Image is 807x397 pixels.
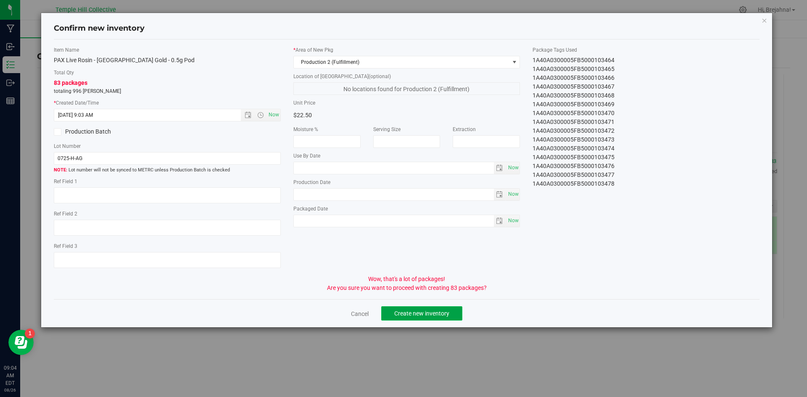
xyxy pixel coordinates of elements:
[533,46,760,54] label: Package Tags Used
[293,205,520,213] label: Packaged Date
[533,171,760,179] div: 1A40A0300005FB5000103477
[54,142,281,150] label: Lot Number
[533,82,760,91] div: 1A40A0300005FB5000103467
[54,99,281,107] label: Created Date/Time
[533,135,760,144] div: 1A40A0300005FB5000103473
[533,144,760,153] div: 1A40A0300005FB5000103474
[25,329,35,339] iframe: Resource center unread badge
[533,100,760,109] div: 1A40A0300005FB5000103469
[241,112,255,118] span: Open the date view
[293,152,520,160] label: Use By Date
[54,46,281,54] label: Item Name
[293,46,520,54] label: Area of New Pkg
[8,330,34,355] iframe: Resource center
[494,162,506,174] span: select
[266,109,281,121] span: Set Current date
[293,99,401,107] label: Unit Price
[293,126,361,133] label: Moisture %
[506,162,520,174] span: Set Current date
[533,126,760,135] div: 1A40A0300005FB5000103472
[54,69,281,76] label: Total Qty
[253,112,267,118] span: Open the time view
[381,306,462,321] button: Create new inventory
[453,126,520,133] label: Extraction
[506,162,520,174] span: select
[54,127,161,136] label: Production Batch
[54,167,281,174] span: Lot number will not be synced to METRC unless Production Batch is checked
[293,82,520,95] span: No locations found for Production 2 (Fulfillment)
[294,56,509,68] span: Production 2 (Fulfillment)
[494,215,506,227] span: select
[533,162,760,171] div: 1A40A0300005FB5000103476
[293,73,520,80] label: Location of [GEOGRAPHIC_DATA]
[54,87,281,95] p: totaling 996 [PERSON_NAME]
[394,310,449,317] span: Create new inventory
[533,56,760,65] div: 1A40A0300005FB5000103464
[533,74,760,82] div: 1A40A0300005FB5000103466
[533,91,760,100] div: 1A40A0300005FB5000103468
[47,275,766,292] div: Wow, that's a lot of packages! Are you sure you want to proceed with creating 83 packages?
[506,188,520,200] span: Set Current date
[54,56,281,65] div: PAX Live Rosin - [GEOGRAPHIC_DATA] Gold - 0.5g Pod
[54,23,145,34] h4: Confirm new inventory
[533,153,760,162] div: 1A40A0300005FB5000103475
[373,126,440,133] label: Serving Size
[293,109,401,121] div: $22.50
[506,215,520,227] span: select
[533,118,760,126] div: 1A40A0300005FB5000103471
[506,189,520,200] span: select
[54,242,281,250] label: Ref Field 3
[369,74,391,79] span: (optional)
[54,178,281,185] label: Ref Field 1
[293,179,520,186] label: Production Date
[54,79,87,86] span: 83 packages
[506,215,520,227] span: Set Current date
[533,179,760,188] div: 1A40A0300005FB5000103478
[54,210,281,218] label: Ref Field 2
[494,189,506,200] span: select
[351,310,369,318] a: Cancel
[533,109,760,118] div: 1A40A0300005FB5000103470
[533,65,760,74] div: 1A40A0300005FB5000103465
